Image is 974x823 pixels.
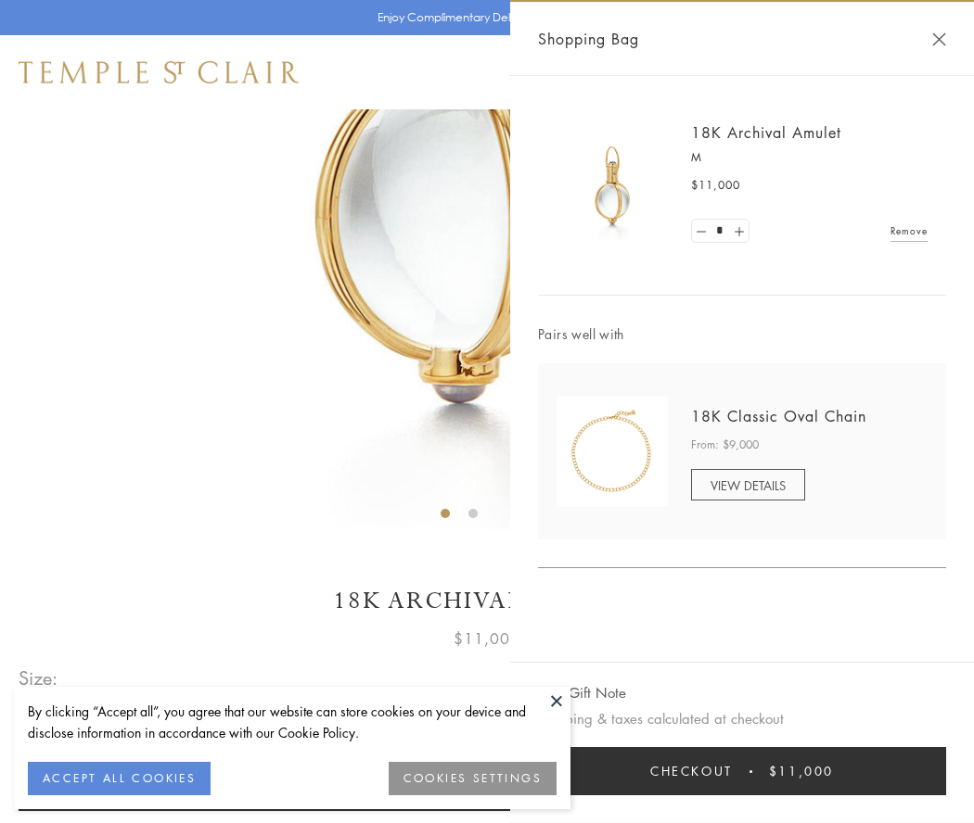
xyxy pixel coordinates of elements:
[538,681,626,704] button: Add Gift Note
[691,406,866,426] a: 18K Classic Oval Chain
[557,396,668,507] img: N88865-OV18
[650,761,733,781] span: Checkout
[691,436,759,454] span: From: $9,000
[691,122,841,143] a: 18K Archival Amulet
[769,761,834,781] span: $11,000
[454,627,520,651] span: $11,000
[729,220,748,243] a: Set quantity to 2
[691,176,740,195] span: $11,000
[557,130,668,241] img: 18K Archival Amulet
[19,585,955,617] h1: 18K Archival Amulet
[19,61,299,83] img: Temple St. Clair
[538,323,946,345] span: Pairs well with
[538,27,639,51] span: Shopping Bag
[28,762,211,795] button: ACCEPT ALL COOKIES
[932,32,946,46] button: Close Shopping Bag
[378,8,588,27] p: Enjoy Complimentary Delivery & Returns
[19,663,59,693] span: Size:
[711,476,786,494] span: VIEW DETAILS
[389,762,557,795] button: COOKIES SETTINGS
[538,707,946,730] p: Shipping & taxes calculated at checkout
[538,747,946,795] button: Checkout $11,000
[891,221,928,241] a: Remove
[691,469,805,500] a: VIEW DETAILS
[28,701,557,743] div: By clicking “Accept all”, you agree that our website can store cookies on your device and disclos...
[691,148,928,167] p: M
[692,220,711,243] a: Set quantity to 0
